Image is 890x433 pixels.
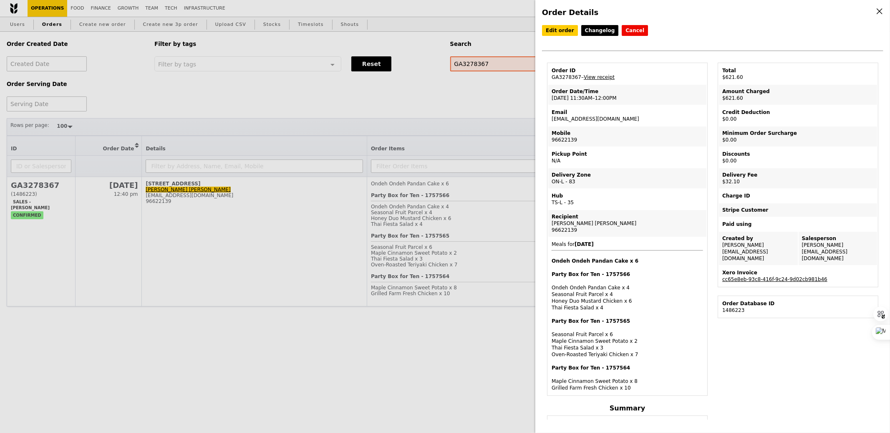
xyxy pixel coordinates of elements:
[719,168,877,188] td: $32.10
[719,106,877,126] td: $0.00
[552,271,703,278] h4: Party Box for Ten - 1757566
[542,25,578,36] a: Edit order
[722,276,827,282] a: cc65e8eb-93c8-416f-9c24-9d02cb981b46
[722,67,874,74] div: Total
[548,147,706,167] td: N/A
[575,241,594,247] b: [DATE]
[552,109,703,116] div: Email
[552,130,703,137] div: Mobile
[548,85,706,105] td: [DATE] 11:30AM–12:00PM
[548,127,706,147] td: 96622139
[552,241,703,391] span: Meals for
[584,74,615,80] a: View receipt
[552,213,703,220] div: Recipient
[548,189,706,209] td: TS-L - 35
[722,130,874,137] div: Minimum Order Surcharge
[722,109,874,116] div: Credit Deduction
[548,168,706,188] td: ON-L - 83
[622,25,648,36] button: Cancel
[548,106,706,126] td: [EMAIL_ADDRESS][DOMAIN_NAME]
[552,365,703,391] div: Maple Cinnamon Sweet Potato x 8 Grilled Farm Fresh Chicken x 10
[552,220,703,227] div: [PERSON_NAME] [PERSON_NAME]
[802,235,874,242] div: Salesperson
[722,300,874,307] div: Order Database ID
[722,151,874,157] div: Discounts
[552,271,703,311] div: Ondeh Ondeh Pandan Cake x 4 Seasonal Fruit Parcel x 4 Honey Duo Mustard Chicken x 6 Thai Fiesta S...
[552,365,703,371] h4: Party Box for Ten - 1757564
[548,417,706,427] td: *Order number*: GA3278367
[719,64,877,84] td: $621.60
[722,207,874,213] div: Stripe Customer
[552,318,703,324] h4: Party Box for Ten - 1757565
[719,127,877,147] td: $0.00
[542,8,598,17] span: Order Details
[552,172,703,178] div: Delivery Zone
[722,269,874,276] div: Xero Invoice
[719,232,798,265] td: [PERSON_NAME] [EMAIL_ADDRESS][DOMAIN_NAME]
[581,25,619,36] a: Changelog
[722,192,874,199] div: Charge ID
[547,404,708,412] h4: Summary
[552,67,703,74] div: Order ID
[799,232,877,265] td: [PERSON_NAME] [EMAIL_ADDRESS][DOMAIN_NAME]
[722,221,874,228] div: Paid using
[548,64,706,84] td: GA3278367
[552,258,703,264] h4: Ondeh Ondeh Pandan Cake x 6
[719,297,877,317] td: 1486223
[719,85,877,105] td: $621.60
[719,147,877,167] td: $0.00
[722,235,794,242] div: Created by
[552,192,703,199] div: Hub
[722,172,874,178] div: Delivery Fee
[581,74,584,80] span: –
[552,151,703,157] div: Pickup Point
[552,88,703,95] div: Order Date/Time
[722,88,874,95] div: Amount Charged
[552,318,703,358] div: Seasonal Fruit Parcel x 6 Maple Cinnamon Sweet Potato x 2 Thai Fiesta Salad x 3 Oven‑Roasted Teri...
[552,227,703,233] div: 96622139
